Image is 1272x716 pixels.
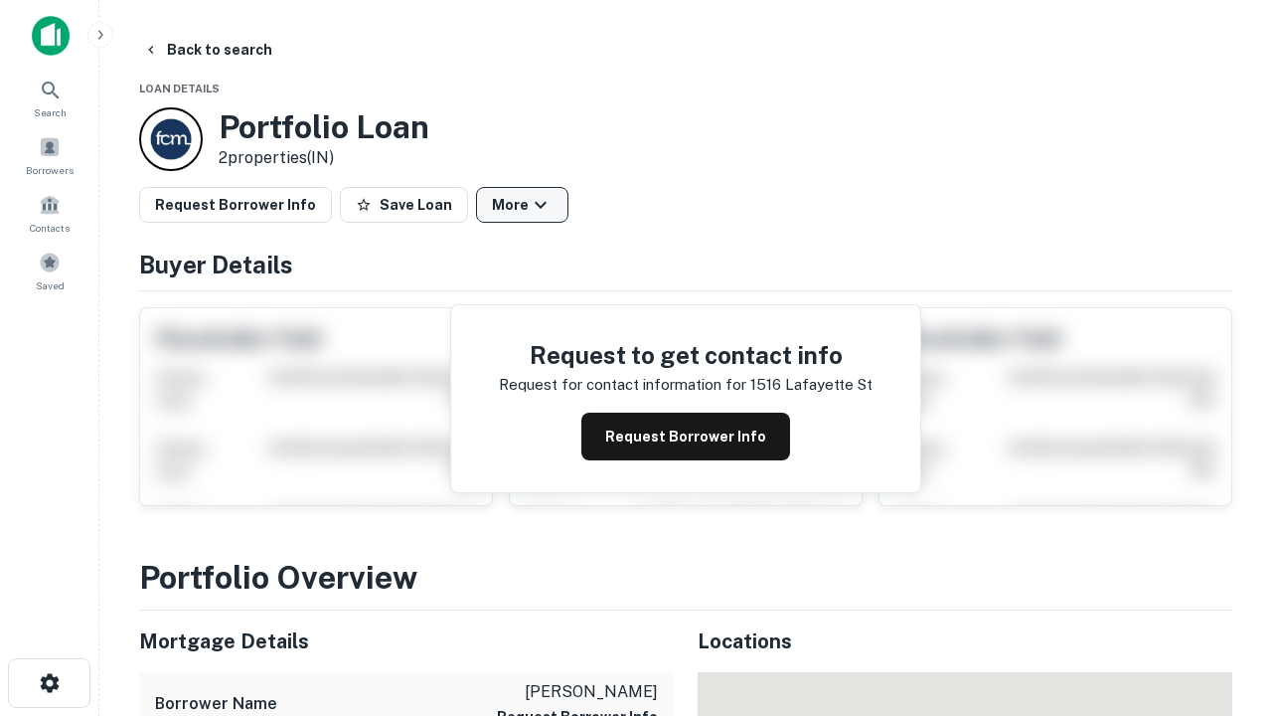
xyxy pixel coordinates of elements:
p: Request for contact information for [499,373,746,397]
button: More [476,187,568,223]
button: Request Borrower Info [581,413,790,460]
p: 1516 lafayette st [750,373,873,397]
img: capitalize-icon.png [32,16,70,56]
span: Loan Details [139,83,220,94]
iframe: Chat Widget [1173,493,1272,589]
p: 2 properties (IN) [219,146,429,170]
a: Saved [6,244,93,297]
button: Save Loan [340,187,468,223]
h5: Mortgage Details [139,626,674,656]
button: Back to search [135,32,280,68]
span: Borrowers [26,162,74,178]
h5: Locations [698,626,1232,656]
span: Contacts [30,220,70,236]
p: [PERSON_NAME] [497,680,658,704]
a: Search [6,71,93,124]
span: Saved [36,277,65,293]
h3: Portfolio Overview [139,554,1232,602]
h4: Buyer Details [139,247,1232,282]
span: Search [34,104,67,120]
a: Contacts [6,186,93,240]
h3: Portfolio Loan [219,108,429,146]
h4: Request to get contact info [499,337,873,373]
h6: Borrower Name [155,692,277,716]
button: Request Borrower Info [139,187,332,223]
a: Borrowers [6,128,93,182]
